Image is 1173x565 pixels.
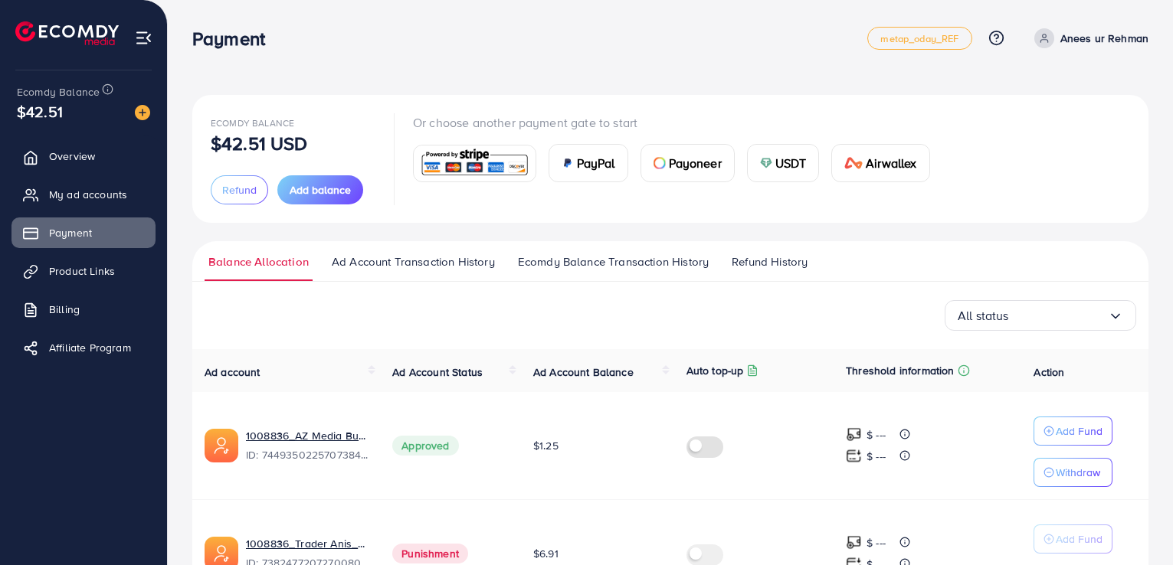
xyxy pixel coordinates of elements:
[958,304,1009,328] span: All status
[15,21,119,45] img: logo
[533,546,559,561] span: $6.91
[518,253,709,270] span: Ecomdy Balance Transaction History
[760,157,772,169] img: card
[1034,458,1112,487] button: Withdraw
[413,113,942,132] p: Or choose another payment gate to start
[846,361,954,380] p: Threshold information
[549,144,628,182] a: cardPayPal
[1056,530,1103,548] p: Add Fund
[11,179,156,210] a: My ad accounts
[413,145,536,182] a: card
[277,175,363,204] button: Add balance
[211,134,308,152] p: $42.51 USD
[867,27,971,50] a: metap_oday_REF
[831,144,929,182] a: cardAirwallex
[1009,304,1108,328] input: Search for option
[205,364,260,380] span: Ad account
[211,175,268,204] button: Refund
[880,34,958,44] span: metap_oday_REF
[577,154,615,172] span: PayPal
[1034,364,1064,380] span: Action
[49,263,115,279] span: Product Links
[332,253,495,270] span: Ad Account Transaction History
[1034,416,1112,446] button: Add Fund
[49,340,131,355] span: Affiliate Program
[11,141,156,171] a: Overview
[192,28,277,50] h3: Payment
[246,428,368,463] div: <span class='underline'>1008836_AZ Media Buyer_1734437018828</span></br>7449350225707384848
[418,147,531,180] img: card
[654,157,666,169] img: card
[844,157,863,169] img: card
[290,182,351,198] span: Add balance
[211,116,294,129] span: Ecomdy Balance
[11,294,156,325] a: Billing
[246,536,368,551] a: 1008836_Trader Anis_1718866936696
[846,426,862,443] img: top-up amount
[1060,29,1148,47] p: Anees ur Rehman
[732,253,808,270] span: Refund History
[1056,463,1100,482] p: Withdraw
[17,84,100,100] span: Ecomdy Balance
[392,436,458,456] span: Approved
[562,157,574,169] img: card
[246,447,368,462] span: ID: 7449350225707384848
[205,429,238,462] img: ic-ads-acc.e4c84228.svg
[49,149,95,164] span: Overview
[135,29,152,47] img: menu
[775,154,807,172] span: USDT
[392,544,468,563] span: Punishment
[533,438,559,453] span: $1.25
[135,105,150,120] img: image
[867,447,886,465] p: $ ---
[49,302,80,317] span: Billing
[867,534,886,552] p: $ ---
[866,154,916,172] span: Airwallex
[208,253,309,270] span: Balance Allocation
[641,144,735,182] a: cardPayoneer
[392,364,483,380] span: Ad Account Status
[11,256,156,286] a: Product Links
[747,144,820,182] a: cardUSDT
[17,100,63,122] span: $42.51
[222,182,257,198] span: Refund
[49,187,127,202] span: My ad accounts
[49,225,92,240] span: Payment
[945,300,1136,331] div: Search for option
[11,332,156,363] a: Affiliate Program
[867,426,886,444] p: $ ---
[1056,422,1103,440] p: Add Fund
[1028,28,1148,48] a: Anees ur Rehman
[846,534,862,550] img: top-up amount
[246,428,368,443] a: 1008836_AZ Media Buyer_1734437018828
[686,361,744,380] p: Auto top-up
[1034,524,1112,554] button: Add Fund
[1108,496,1162,554] iframe: Chat
[846,448,862,464] img: top-up amount
[669,154,722,172] span: Payoneer
[533,364,634,380] span: Ad Account Balance
[11,217,156,248] a: Payment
